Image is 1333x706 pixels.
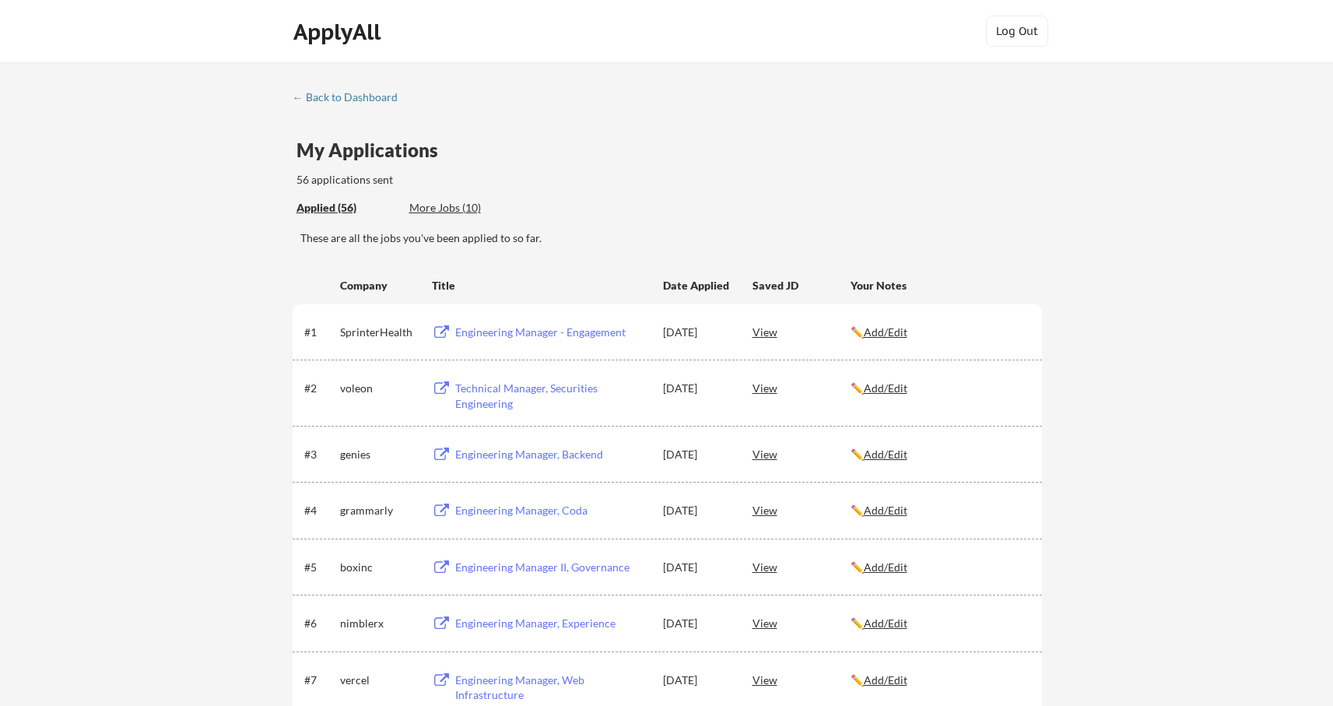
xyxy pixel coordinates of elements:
div: vercel [340,673,418,688]
div: SprinterHealth [340,325,418,340]
div: voleon [340,381,418,396]
div: ✏️ [851,673,1028,688]
div: ✏️ [851,616,1028,631]
div: #7 [304,673,335,688]
div: [DATE] [663,325,731,340]
div: View [752,496,851,524]
div: 56 applications sent [296,172,598,188]
a: ← Back to Dashboard [293,91,409,107]
div: [DATE] [663,503,731,518]
div: ✏️ [851,325,1028,340]
div: My Applications [296,141,451,160]
div: Engineering Manager, Coda [455,503,648,518]
div: #3 [304,447,335,462]
div: Engineering Manager II, Governance [455,560,648,575]
u: Add/Edit [864,616,907,630]
div: These are all the jobs you've been applied to so far. [296,200,398,216]
div: These are job applications we think you'd be a good fit for, but couldn't apply you to automatica... [409,200,524,216]
div: Technical Manager, Securities Engineering [455,381,648,411]
div: [DATE] [663,616,731,631]
div: View [752,609,851,637]
div: Date Applied [663,278,731,293]
div: View [752,666,851,694]
div: #6 [304,616,335,631]
div: Engineering Manager, Experience [455,616,648,631]
div: Applied (56) [296,200,398,216]
div: Your Notes [851,278,1028,293]
div: grammarly [340,503,418,518]
div: View [752,553,851,581]
u: Add/Edit [864,673,907,687]
div: [DATE] [663,447,731,462]
div: genies [340,447,418,462]
div: #5 [304,560,335,575]
div: View [752,318,851,346]
div: Company [340,278,418,293]
div: ApplyAll [293,19,385,45]
div: View [752,440,851,468]
div: Engineering Manager, Backend [455,447,648,462]
div: ✏️ [851,560,1028,575]
div: [DATE] [663,381,731,396]
div: ✏️ [851,447,1028,462]
u: Add/Edit [864,325,907,339]
div: #1 [304,325,335,340]
div: [DATE] [663,673,731,688]
div: boxinc [340,560,418,575]
div: Engineering Manager, Web Infrastructure [455,673,648,703]
u: Add/Edit [864,504,907,517]
div: Saved JD [752,271,851,299]
div: Engineering Manager - Engagement [455,325,648,340]
u: Add/Edit [864,381,907,395]
div: ✏️ [851,381,1028,396]
u: Add/Edit [864,560,907,574]
div: Title [432,278,648,293]
u: Add/Edit [864,448,907,461]
div: nimblerx [340,616,418,631]
div: #2 [304,381,335,396]
button: Log Out [986,16,1048,47]
div: These are all the jobs you've been applied to so far. [300,230,1042,246]
div: #4 [304,503,335,518]
div: [DATE] [663,560,731,575]
div: View [752,374,851,402]
div: ✏️ [851,503,1028,518]
div: More Jobs (10) [409,200,524,216]
div: ← Back to Dashboard [293,92,409,103]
